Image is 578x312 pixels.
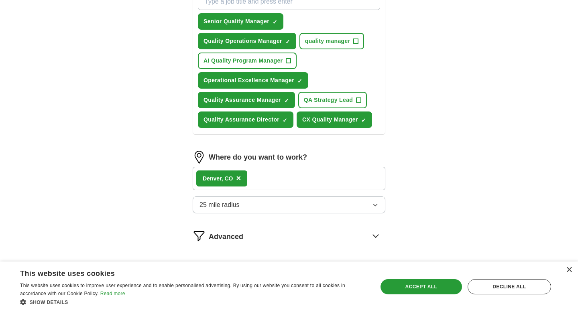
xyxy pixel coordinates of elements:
[203,174,233,183] div: er, CO
[198,33,296,49] button: Quality Operations Manager✓
[193,151,206,164] img: location.png
[204,57,283,65] span: AI Quality Program Manager
[566,267,572,273] div: Close
[297,78,302,84] span: ✓
[285,38,290,45] span: ✓
[305,37,350,45] span: quality manager
[298,92,367,108] button: QA Strategy Lead
[299,33,364,49] button: quality manager
[284,97,289,104] span: ✓
[209,152,307,163] label: Where do you want to work?
[204,37,282,45] span: Quality Operations Manager
[468,279,551,294] div: Decline all
[236,174,241,182] span: ×
[203,175,216,182] strong: Denv
[20,298,367,306] div: Show details
[304,96,353,104] span: QA Strategy Lead
[283,117,287,124] span: ✓
[361,117,366,124] span: ✓
[193,197,385,213] button: 25 mile radius
[198,92,295,108] button: Quality Assurance Manager✓
[100,291,125,296] a: Read more, opens a new window
[199,200,240,210] span: 25 mile radius
[198,13,283,30] button: Senior Quality Manager✓
[193,229,206,242] img: filter
[198,72,308,89] button: Operational Excellence Manager✓
[209,231,243,242] span: Advanced
[204,115,279,124] span: Quality Assurance Director
[297,111,372,128] button: CX Quality Manager✓
[198,53,297,69] button: AI Quality Program Manager
[20,283,345,296] span: This website uses cookies to improve user experience and to enable personalised advertising. By u...
[381,279,462,294] div: Accept all
[30,300,68,305] span: Show details
[204,76,294,85] span: Operational Excellence Manager
[273,19,277,25] span: ✓
[20,266,347,278] div: This website uses cookies
[198,111,293,128] button: Quality Assurance Director✓
[204,96,281,104] span: Quality Assurance Manager
[302,115,358,124] span: CX Quality Manager
[204,17,269,26] span: Senior Quality Manager
[236,172,241,184] button: ×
